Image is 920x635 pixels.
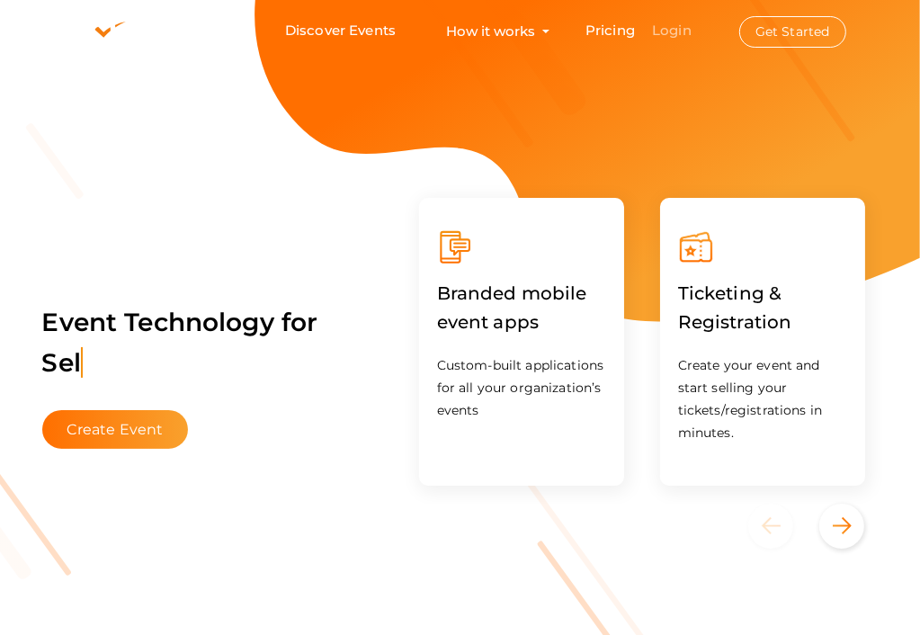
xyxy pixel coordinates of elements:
[437,315,606,332] a: Branded mobile event apps
[285,14,396,48] a: Discover Events
[441,14,540,48] button: How it works
[42,410,189,449] button: Create Event
[652,22,692,39] a: Login
[678,354,847,444] p: Create your event and start selling your tickets/registrations in minutes.
[819,504,864,549] button: Next
[739,16,846,48] button: Get Started
[585,14,635,48] a: Pricing
[748,504,816,549] button: Previous
[678,315,847,332] a: Ticketing & Registration
[42,280,318,406] label: Event Technology for
[437,354,606,422] p: Custom-built applications for all your organization’s events
[42,347,83,378] span: Sel
[437,265,606,350] label: Branded mobile event apps
[678,265,847,350] label: Ticketing & Registration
